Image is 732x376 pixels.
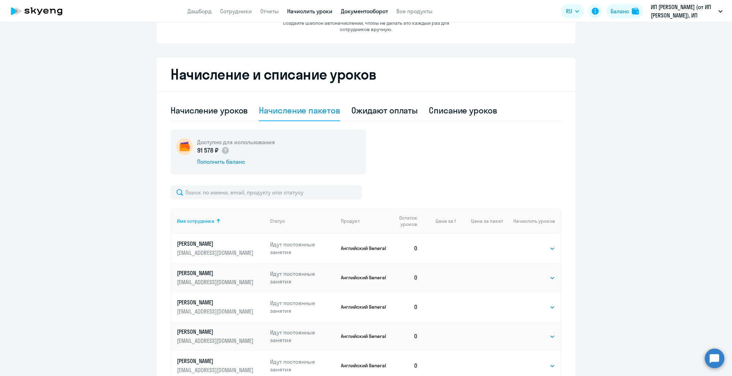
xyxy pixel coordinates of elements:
p: Английский General [341,304,388,310]
p: [EMAIL_ADDRESS][DOMAIN_NAME] [177,308,255,315]
img: wallet-circle.png [176,138,193,155]
p: Идут постоянные занятия [270,358,336,373]
span: RU [566,7,572,15]
a: Сотрудники [220,8,252,15]
div: Остаток уроков [394,215,424,227]
a: [PERSON_NAME][EMAIL_ADDRESS][DOMAIN_NAME] [177,269,264,286]
a: Дашборд [187,8,212,15]
div: Начисление пакетов [259,105,340,116]
h2: Начисление и списание уроков [171,66,561,83]
th: Цена за пакет [456,208,503,234]
div: Списание уроков [429,105,497,116]
a: Отчеты [260,8,279,15]
img: balance [632,8,639,15]
span: Остаток уроков [394,215,417,227]
th: Начислить уроков [503,208,561,234]
p: Английский General [341,362,388,369]
a: [PERSON_NAME][EMAIL_ADDRESS][DOMAIN_NAME] [177,328,264,345]
p: Английский General [341,333,388,339]
p: Идут постоянные занятия [270,241,336,256]
div: Имя сотрудника [177,218,264,224]
p: [EMAIL_ADDRESS][DOMAIN_NAME] [177,249,255,257]
button: ИП [PERSON_NAME] (от ИП [PERSON_NAME]), ИП [PERSON_NAME] [647,3,726,20]
p: [EMAIL_ADDRESS][DOMAIN_NAME] [177,337,255,345]
p: Создайте шаблон автоначислений, чтобы не делать это каждый раз для сотрудников вручную. [268,20,464,32]
p: [EMAIL_ADDRESS][DOMAIN_NAME] [177,366,255,374]
p: Английский General [341,245,388,251]
button: Балансbalance [606,4,643,18]
div: Начисление уроков [171,105,248,116]
td: 0 [388,263,424,292]
p: [PERSON_NAME] [177,357,255,365]
div: Ожидают оплаты [351,105,418,116]
p: Идут постоянные занятия [270,299,336,315]
p: [PERSON_NAME] [177,298,255,306]
div: Пополнить баланс [197,158,275,165]
h5: Доступно для использования [197,138,275,146]
a: Документооборот [341,8,388,15]
td: 0 [388,292,424,322]
p: Идут постоянные занятия [270,329,336,344]
p: Идут постоянные занятия [270,270,336,285]
td: 0 [388,322,424,351]
button: RU [561,4,584,18]
p: ИП [PERSON_NAME] (от ИП [PERSON_NAME]), ИП [PERSON_NAME] [651,3,716,20]
div: Продукт [341,218,388,224]
p: [EMAIL_ADDRESS][DOMAIN_NAME] [177,278,255,286]
th: Цена за 1 [424,208,456,234]
p: [PERSON_NAME] [177,328,255,336]
div: Статус [270,218,285,224]
div: Баланс [611,7,629,15]
p: Английский General [341,274,388,281]
div: Продукт [341,218,360,224]
p: [PERSON_NAME] [177,269,255,277]
a: Все продукты [396,8,433,15]
input: Поиск по имени, email, продукту или статусу [171,185,362,199]
a: [PERSON_NAME][EMAIL_ADDRESS][DOMAIN_NAME] [177,298,264,315]
a: [PERSON_NAME][EMAIL_ADDRESS][DOMAIN_NAME] [177,240,264,257]
div: Статус [270,218,336,224]
a: [PERSON_NAME][EMAIL_ADDRESS][DOMAIN_NAME] [177,357,264,374]
a: Начислить уроки [287,8,333,15]
td: 0 [388,234,424,263]
div: Имя сотрудника [177,218,214,224]
p: 91 578 ₽ [197,146,230,155]
p: [PERSON_NAME] [177,240,255,248]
